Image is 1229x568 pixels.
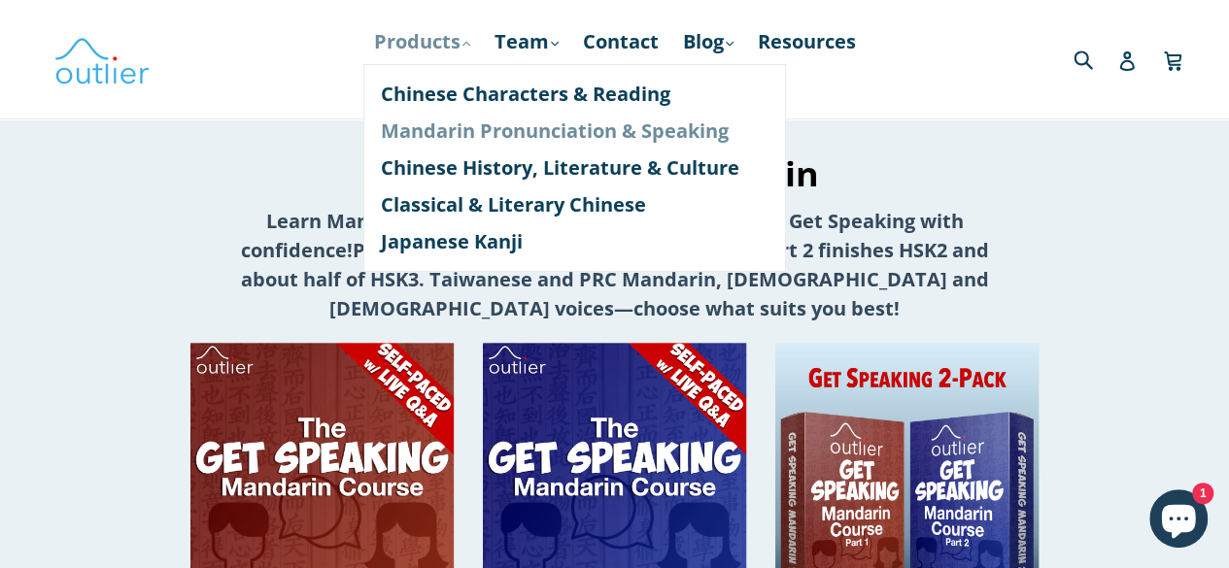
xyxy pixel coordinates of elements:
[381,113,768,150] a: Mandarin Pronunciation & Speaking
[673,24,743,59] a: Blog
[1144,489,1213,552] inbox-online-store-chat: Shopify online store chat
[364,24,480,59] a: Products
[485,24,568,59] a: Team
[1069,39,1122,79] input: Search
[381,76,768,113] a: Chinese Characters & Reading
[241,208,964,263] strong: Learn Mandarin through listening and repetition, and Get Speaking with confidence!
[381,223,768,260] a: Japanese Kanji
[381,186,768,223] a: Classical & Literary Chinese
[53,31,151,87] img: Outlier Linguistics
[381,150,768,186] a: Chinese History, Literature & Culture
[241,237,989,321] strong: Part 1 covers all of HSK1 and half of HSK2; Part 2 finishes HSK2 and about half of HSK3. Taiwanes...
[543,59,686,94] a: Course Login
[748,24,866,59] a: Resources
[573,24,668,59] a: Contact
